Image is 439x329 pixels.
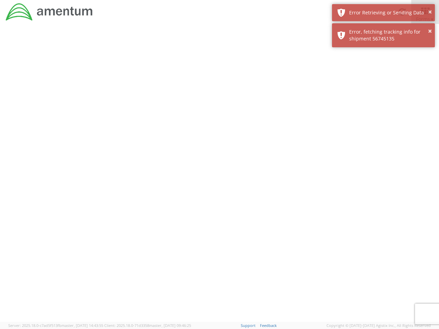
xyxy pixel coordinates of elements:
[241,323,256,328] a: Support
[349,9,430,16] div: Error Retrieving or Sending Data
[5,2,94,22] img: dyn-intl-logo-049831509241104b2a82.png
[61,323,103,328] span: master, [DATE] 14:43:55
[8,323,103,328] span: Server: 2025.18.0-c7ad5f513fb
[149,323,191,328] span: master, [DATE] 09:46:25
[428,7,432,17] button: ×
[327,323,431,328] span: Copyright © [DATE]-[DATE] Agistix Inc., All Rights Reserved
[260,323,277,328] a: Feedback
[349,28,430,42] div: Error, fetching tracking info for shipment 56745135
[104,323,191,328] span: Client: 2025.18.0-71d3358
[428,26,432,36] button: ×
